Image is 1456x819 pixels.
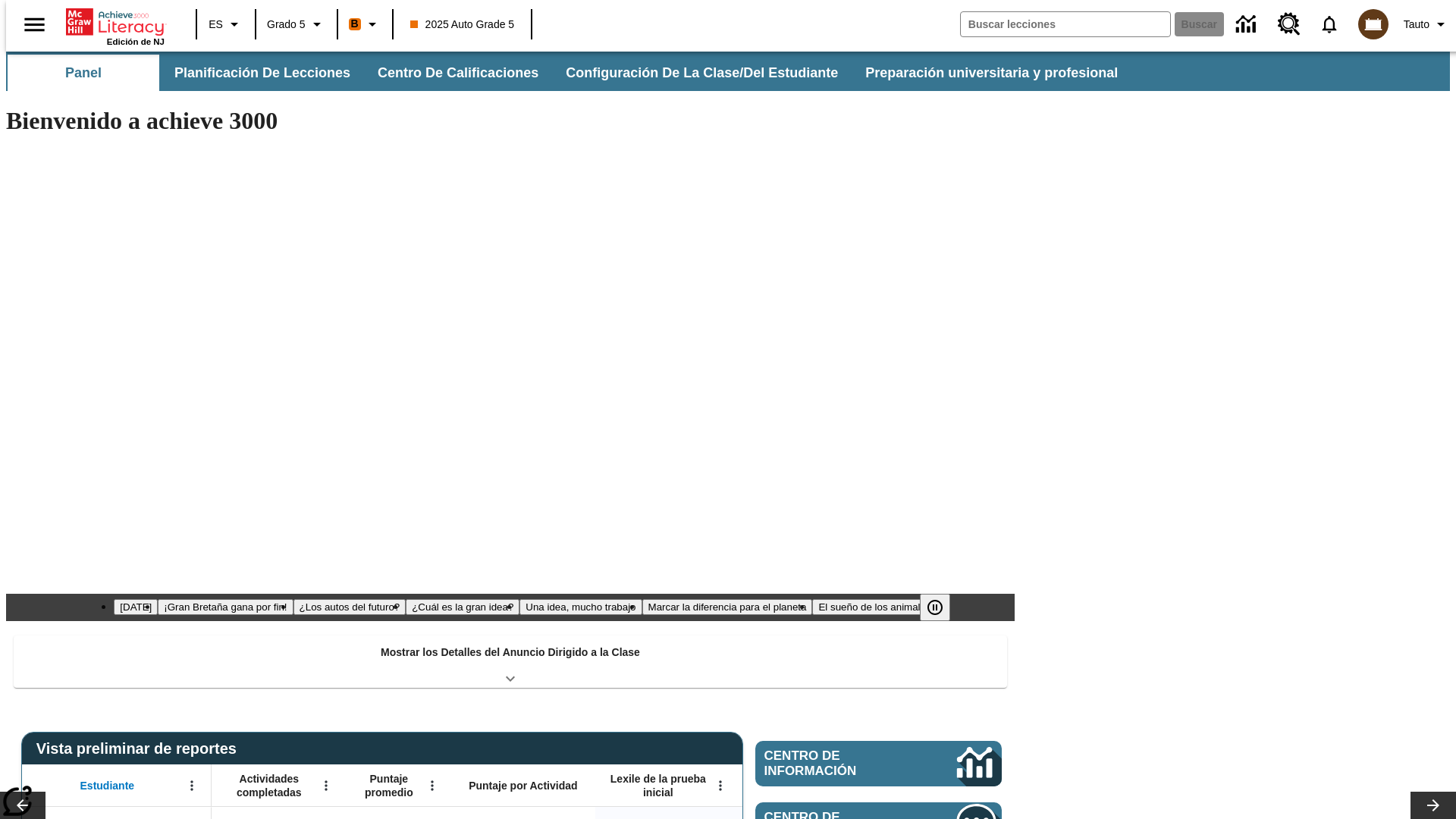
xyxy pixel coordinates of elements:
[755,741,1002,786] a: Centro de información
[421,774,444,797] button: Abrir menú
[1358,9,1389,39] img: avatar image
[1227,4,1269,45] a: Centro de información
[219,772,319,799] span: Actividades completadas
[1410,792,1456,819] button: Carrusel de lecciones, seguir
[469,779,577,792] span: Puntaje por Actividad
[14,635,1007,688] div: Mostrar los Detalles del Anuncio Dirigido a la Clase
[764,748,906,779] span: Centro de información
[267,17,306,33] span: Grado 5
[366,55,551,91] button: Centro de calificaciones
[920,594,950,621] button: Pausar
[66,5,165,46] div: Portada
[961,12,1170,36] input: Buscar campo
[6,107,1015,135] h1: Bienvenido a achieve 3000
[202,11,250,38] button: Lenguaje: ES, Selecciona un idioma
[812,599,937,615] button: Diapositiva 7 El sueño de los animales
[410,17,515,33] span: 2025 Auto Grade 5
[80,779,135,792] span: Estudiante
[261,11,332,38] button: Grado: Grado 5, Elige un grado
[6,52,1450,91] div: Subbarra de navegación
[209,17,223,33] span: ES
[351,14,359,33] span: B
[1349,5,1398,44] button: Escoja un nuevo avatar
[642,599,813,615] button: Diapositiva 6 Marcar la diferencia para el planeta
[158,599,293,615] button: Diapositiva 2 ¡Gran Bretaña gana por fin!
[66,7,165,37] a: Portada
[107,37,165,46] span: Edición de NJ
[1310,5,1349,44] a: Notificaciones
[554,55,850,91] button: Configuración de la clase/del estudiante
[6,55,1131,91] div: Subbarra de navegación
[1404,17,1429,33] span: Tauto
[853,55,1130,91] button: Preparación universitaria y profesional
[162,55,362,91] button: Planificación de lecciones
[12,2,57,47] button: Abrir el menú lateral
[603,772,714,799] span: Lexile de la prueba inicial
[381,645,640,661] p: Mostrar los Detalles del Anuncio Dirigido a la Clase
[8,55,159,91] button: Panel
[1398,11,1456,38] button: Perfil/Configuración
[519,599,642,615] button: Diapositiva 5 Una idea, mucho trabajo
[406,599,519,615] button: Diapositiva 4 ¿Cuál es la gran idea?
[709,774,732,797] button: Abrir menú
[1269,4,1310,45] a: Centro de recursos, Se abrirá en una pestaña nueva.
[114,599,158,615] button: Diapositiva 1 Día del Trabajo
[315,774,337,797] button: Abrir menú
[36,740,244,758] span: Vista preliminar de reportes
[920,594,965,621] div: Pausar
[343,11,388,38] button: Boost El color de la clase es anaranjado. Cambiar el color de la clase.
[293,599,406,615] button: Diapositiva 3 ¿Los autos del futuro?
[180,774,203,797] button: Abrir menú
[353,772,425,799] span: Puntaje promedio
